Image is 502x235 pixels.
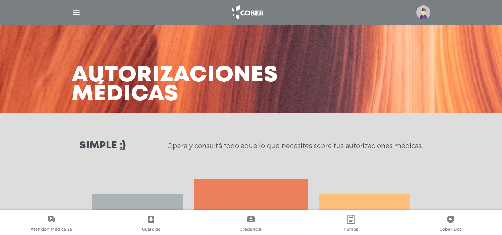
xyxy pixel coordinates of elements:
span: Guardias [142,227,161,233]
img: profile-placeholder.svg [416,5,430,19]
p: Operá y consultá todo aquello que necesites sobre tus autorizaciones médicas. [167,142,423,150]
img: logo_cober_home-white.png [228,4,266,21]
img: Cober_menu-lines-white.svg [72,8,81,17]
span: Cober Doc [440,227,462,233]
a: Cober Doc [401,215,501,234]
h3: Simple ;) [79,141,126,151]
span: Credencial [240,227,262,233]
span: Turnos [344,227,358,233]
a: Credencial [201,215,301,234]
span: Atención Médica Ya [31,227,72,233]
a: Turnos [301,215,401,234]
a: Guardias [101,215,201,234]
a: Atención Médica Ya [1,215,101,234]
h3: Autorizaciones médicas [72,66,278,104]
